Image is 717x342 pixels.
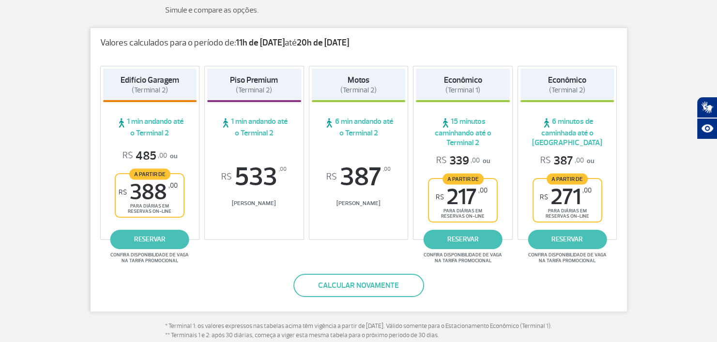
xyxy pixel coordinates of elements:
[582,186,592,194] sup: ,00
[103,117,197,138] span: 1 min andando até o Terminal 2
[168,181,178,190] sup: ,00
[540,186,592,208] span: 271
[207,117,301,138] span: 1 min andando até o Terminal 2
[528,230,607,249] a: reservar
[119,188,127,196] sup: R$
[207,200,301,207] span: [PERSON_NAME]
[520,117,614,148] span: 6 minutos de caminhada até o [GEOGRAPHIC_DATA]
[542,208,593,219] span: para diárias em reservas on-line
[540,153,584,168] span: 387
[340,86,377,95] span: (Terminal 2)
[442,173,484,184] span: A partir de
[437,208,488,219] span: para diárias em reservas on-line
[436,193,444,201] sup: R$
[165,322,552,341] p: * Terminal 1: os valores expressos nas tabelas acima têm vigência a partir de [DATE]. Válido some...
[547,173,588,184] span: A partir de
[122,149,167,164] span: 485
[297,37,349,48] strong: 20h de [DATE]
[207,164,301,190] span: 533
[540,193,548,201] sup: R$
[478,186,488,194] sup: ,00
[279,164,287,175] sup: ,00
[236,86,272,95] span: (Terminal 2)
[445,86,480,95] span: (Terminal 1)
[312,117,406,138] span: 6 min andando até o Terminal 2
[312,164,406,190] span: 387
[129,168,170,179] span: A partir de
[436,186,488,208] span: 217
[424,230,503,249] a: reservar
[548,75,586,85] strong: Econômico
[109,252,190,264] span: Confira disponibilidade de vaga na tarifa promocional
[436,153,480,168] span: 339
[132,86,168,95] span: (Terminal 2)
[100,38,617,48] p: Valores calculados para o período de: até
[697,97,717,139] div: Plugin de acessibilidade da Hand Talk.
[436,153,490,168] p: ou
[221,172,232,182] sup: R$
[527,252,608,264] span: Confira disponibilidade de vaga na tarifa promocional
[348,75,369,85] strong: Motos
[293,274,424,297] button: Calcular novamente
[444,75,482,85] strong: Econômico
[124,203,175,214] span: para diárias em reservas on-line
[697,118,717,139] button: Abrir recursos assistivos.
[236,37,285,48] strong: 11h de [DATE]
[121,75,179,85] strong: Edifício Garagem
[422,252,503,264] span: Confira disponibilidade de vaga na tarifa promocional
[326,172,337,182] sup: R$
[549,86,585,95] span: (Terminal 2)
[312,200,406,207] span: [PERSON_NAME]
[119,181,178,203] span: 388
[416,117,510,148] span: 15 minutos caminhando até o Terminal 2
[122,149,177,164] p: ou
[697,97,717,118] button: Abrir tradutor de língua de sinais.
[540,153,594,168] p: ou
[383,164,391,175] sup: ,00
[110,230,189,249] a: reservar
[230,75,278,85] strong: Piso Premium
[165,4,552,16] p: Simule e compare as opções.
